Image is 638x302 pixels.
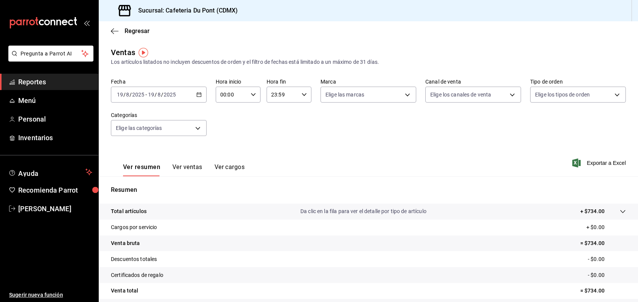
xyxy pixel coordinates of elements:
[116,124,162,132] span: Elige las categorías
[267,79,311,84] label: Hora fin
[111,287,138,295] p: Venta total
[535,91,590,98] span: Elige los tipos de orden
[430,91,491,98] span: Elige los canales de venta
[163,92,176,98] input: ----
[111,223,157,231] p: Cargos por servicio
[18,114,92,124] span: Personal
[129,92,132,98] span: /
[216,79,261,84] label: Hora inicio
[9,291,92,299] span: Sugerir nueva función
[111,207,147,215] p: Total artículos
[530,79,626,84] label: Tipo de orden
[300,207,426,215] p: Da clic en la fila para ver el detalle por tipo de artículo
[111,271,163,279] p: Certificados de regalo
[588,255,626,263] p: - $0.00
[18,204,92,214] span: [PERSON_NAME]
[574,158,626,168] button: Exportar a Excel
[325,91,364,98] span: Elige las marcas
[84,20,90,26] button: open_drawer_menu
[21,50,82,58] span: Pregunta a Parrot AI
[125,27,150,35] span: Regresar
[123,163,245,176] div: navigation tabs
[18,95,92,106] span: Menú
[148,92,155,98] input: --
[18,168,82,177] span: Ayuda
[157,92,161,98] input: --
[425,79,521,84] label: Canal de venta
[117,92,123,98] input: --
[126,92,129,98] input: --
[18,77,92,87] span: Reportes
[8,46,93,62] button: Pregunta a Parrot AI
[111,27,150,35] button: Regresar
[155,92,157,98] span: /
[111,112,207,118] label: Categorías
[132,6,238,15] h3: Sucursal: Cafeteria Du Pont (CDMX)
[111,79,207,84] label: Fecha
[111,58,626,66] div: Los artículos listados no incluyen descuentos de orden y el filtro de fechas está limitado a un m...
[215,163,245,176] button: Ver cargos
[586,223,626,231] p: + $0.00
[580,287,626,295] p: = $734.00
[111,239,140,247] p: Venta bruta
[123,92,126,98] span: /
[145,92,147,98] span: -
[123,163,160,176] button: Ver resumen
[139,48,148,57] img: Tooltip marker
[132,92,145,98] input: ----
[172,163,202,176] button: Ver ventas
[161,92,163,98] span: /
[111,185,626,194] p: Resumen
[18,185,92,195] span: Recomienda Parrot
[111,47,135,58] div: Ventas
[588,271,626,279] p: - $0.00
[580,239,626,247] p: = $734.00
[111,255,157,263] p: Descuentos totales
[5,55,93,63] a: Pregunta a Parrot AI
[580,207,605,215] p: + $734.00
[18,133,92,143] span: Inventarios
[321,79,416,84] label: Marca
